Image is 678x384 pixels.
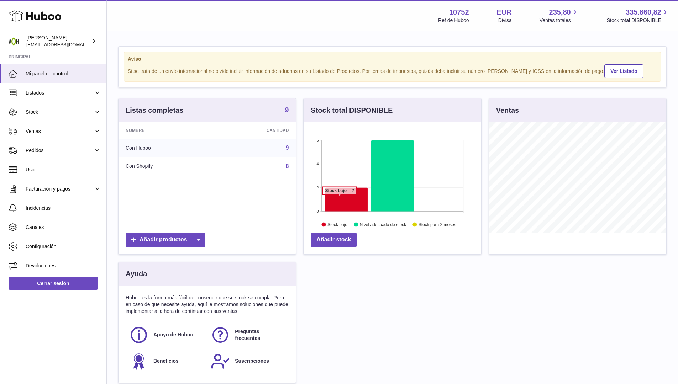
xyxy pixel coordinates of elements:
a: 8 [285,163,289,169]
th: Nombre [119,122,213,139]
span: Stock [26,109,94,116]
text: 6 [317,138,319,142]
span: Pedidos [26,147,94,154]
a: Preguntas frecuentes [211,325,285,345]
span: Configuración [26,243,101,250]
h3: Stock total DISPONIBLE [311,106,393,115]
td: Con Shopify [119,157,213,176]
a: Apoyo de Huboo [129,325,204,345]
span: Suscripciones [235,358,269,364]
p: Huboo es la forma más fácil de conseguir que su stock se cumpla. Pero en caso de que necesite ayu... [126,294,289,315]
text: Nivel adecuado de stock [360,222,407,227]
a: Cerrar sesión [9,277,98,290]
span: Uso [26,166,101,173]
a: 9 [285,106,289,115]
span: Canales [26,224,101,231]
div: Si se trata de un envío internacional no olvide incluir información de aduanas en su Listado de P... [128,63,657,78]
td: Con Huboo [119,139,213,157]
h3: Ventas [496,106,519,115]
div: Ref de Huboo [438,17,469,24]
text: Stock bajo [327,222,347,227]
span: [EMAIL_ADDRESS][DOMAIN_NAME] [26,42,105,47]
text: 2 [317,186,319,190]
strong: 9 [285,106,289,113]
span: Stock total DISPONIBLE [607,17,669,24]
span: 335.860,82 [626,7,661,17]
a: Añadir productos [126,233,205,247]
th: Cantidad [213,122,296,139]
a: 335.860,82 Stock total DISPONIBLE [607,7,669,24]
span: Ventas [26,128,94,135]
tspan: Stock bajo [325,188,347,193]
tspan: 2 [352,188,354,193]
img: info@adaptohealue.com [9,36,19,47]
span: Ventas totales [540,17,579,24]
a: Añadir stock [311,233,357,247]
h3: Listas completas [126,106,183,115]
span: Facturación y pagos [26,186,94,192]
strong: 10752 [449,7,469,17]
a: Suscripciones [211,352,285,371]
text: Stock para 2 meses [419,222,456,227]
div: Divisa [498,17,512,24]
h3: Ayuda [126,269,147,279]
text: 4 [317,162,319,166]
span: Apoyo de Huboo [153,331,193,338]
span: Mi panel de control [26,70,101,77]
span: Devoluciones [26,262,101,269]
span: 235,80 [549,7,571,17]
div: [PERSON_NAME] [26,34,90,48]
span: Listados [26,90,94,96]
text: 0 [317,209,319,213]
span: Preguntas frecuentes [235,328,284,342]
a: 9 [285,145,289,151]
a: Beneficios [129,352,204,371]
strong: Aviso [128,56,657,63]
a: Ver Listado [604,64,643,78]
span: Incidencias [26,205,101,212]
span: Beneficios [153,358,179,364]
a: 235,80 Ventas totales [540,7,579,24]
strong: EUR [497,7,512,17]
